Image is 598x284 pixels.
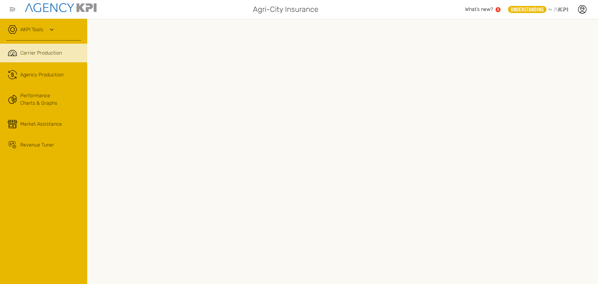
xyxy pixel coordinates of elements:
span: Agency Production [20,71,64,79]
span: What’s new? [465,6,493,12]
span: Market Assistance [20,120,62,128]
span: Agri-City Insurance [253,4,318,15]
a: AKPI Tools [20,26,43,33]
span: Carrier Production [20,49,62,57]
img: agencykpi-logo-550x69-2d9e3fa8.png [25,3,97,12]
span: Revenue Tuner [20,141,54,149]
text: 5 [497,8,499,11]
a: 5 [496,7,501,12]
